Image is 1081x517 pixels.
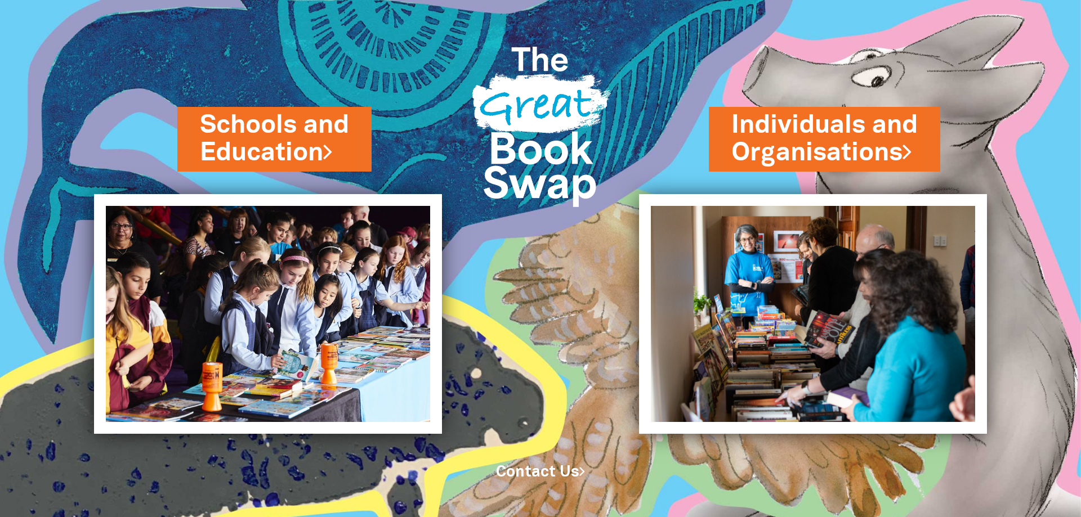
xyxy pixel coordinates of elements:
a: Individuals andOrganisations [731,107,918,170]
img: Schools and Education [94,194,442,434]
img: Individuals and Organisations [639,194,987,434]
a: Contact Us [496,465,585,479]
img: Great Bookswap logo [459,14,622,230]
a: Schools andEducation [200,107,349,170]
